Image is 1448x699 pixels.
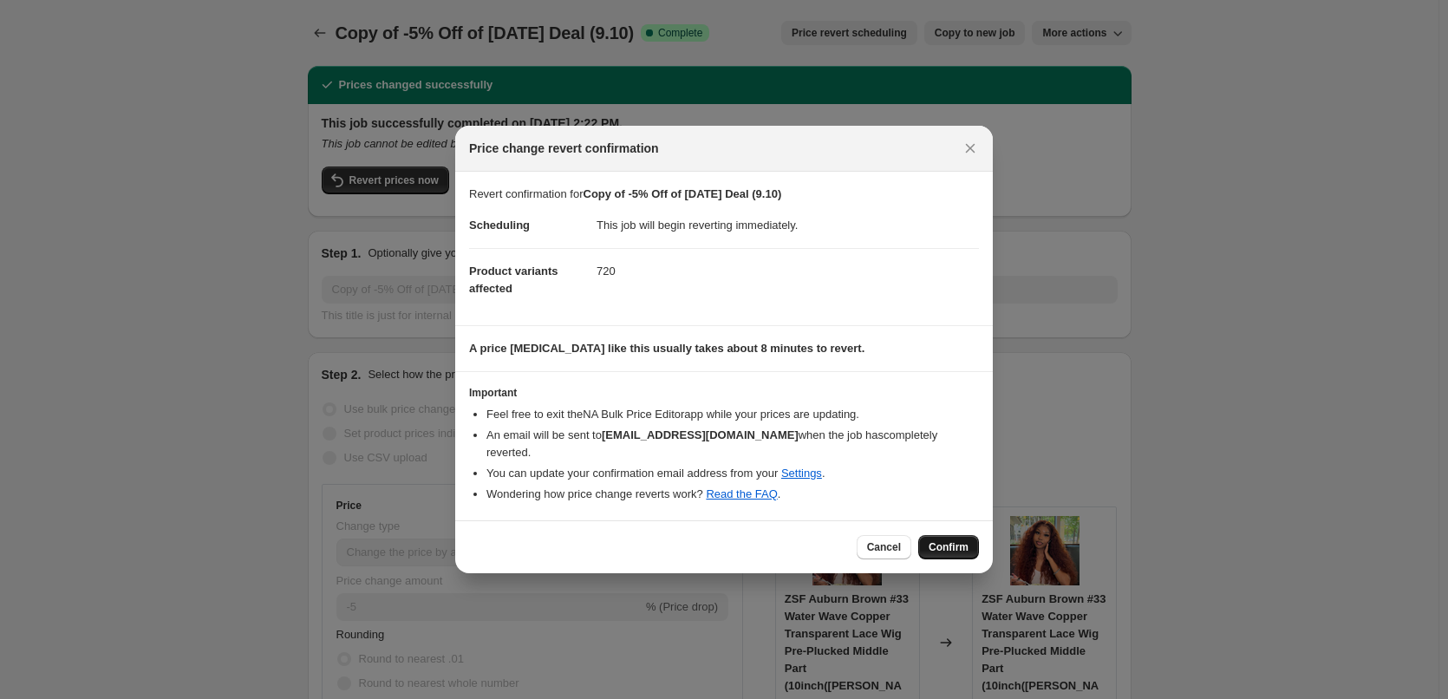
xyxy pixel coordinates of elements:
[706,487,777,500] a: Read the FAQ
[469,140,659,157] span: Price change revert confirmation
[597,248,979,294] dd: 720
[584,187,782,200] b: Copy of -5% Off of [DATE] Deal (9.10)
[958,136,982,160] button: Close
[918,535,979,559] button: Confirm
[469,265,558,295] span: Product variants affected
[469,219,530,232] span: Scheduling
[469,386,979,400] h3: Important
[469,342,864,355] b: A price [MEDICAL_DATA] like this usually takes about 8 minutes to revert.
[597,203,979,248] dd: This job will begin reverting immediately.
[929,540,969,554] span: Confirm
[857,535,911,559] button: Cancel
[486,465,979,482] li: You can update your confirmation email address from your .
[486,406,979,423] li: Feel free to exit the NA Bulk Price Editor app while your prices are updating.
[486,427,979,461] li: An email will be sent to when the job has completely reverted .
[486,486,979,503] li: Wondering how price change reverts work? .
[602,428,799,441] b: [EMAIL_ADDRESS][DOMAIN_NAME]
[781,467,822,480] a: Settings
[469,186,979,203] p: Revert confirmation for
[867,540,901,554] span: Cancel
